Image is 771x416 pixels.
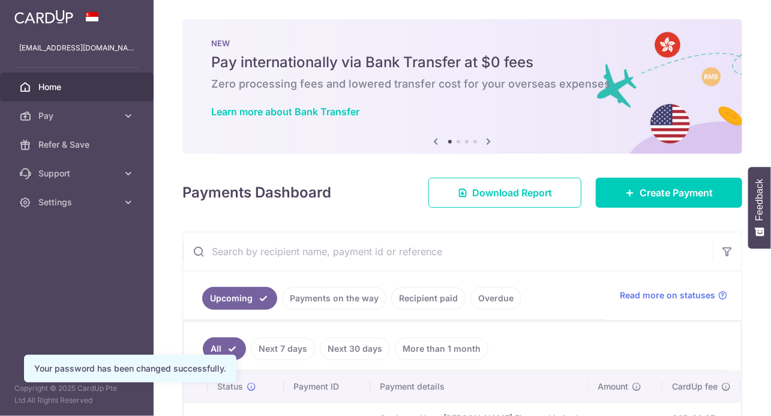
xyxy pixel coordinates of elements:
[38,167,118,179] span: Support
[282,287,386,310] a: Payments on the way
[38,81,118,93] span: Home
[31,8,49,19] span: 帮助
[640,185,713,200] span: Create Payment
[320,337,390,360] a: Next 30 days
[748,167,771,249] button: Feedback - Show survey
[370,371,588,402] th: Payment details
[34,363,226,375] div: Your password has been changed successfully.
[217,381,243,393] span: Status
[38,196,118,208] span: Settings
[428,178,581,208] a: Download Report
[251,337,315,360] a: Next 7 days
[183,232,713,271] input: Search by recipient name, payment id or reference
[202,287,277,310] a: Upcoming
[38,139,118,151] span: Refer & Save
[211,106,359,118] a: Learn more about Bank Transfer
[14,10,73,24] img: CardUp
[598,381,628,393] span: Amount
[211,38,713,48] p: NEW
[211,53,713,72] h5: Pay internationally via Bank Transfer at $0 fees
[470,287,521,310] a: Overdue
[203,337,246,360] a: All
[596,178,742,208] a: Create Payment
[620,289,727,301] a: Read more on statuses
[182,182,331,203] h4: Payments Dashboard
[620,289,715,301] span: Read more on statuses
[182,19,742,154] img: Bank transfer banner
[391,287,466,310] a: Recipient paid
[38,110,118,122] span: Pay
[472,185,552,200] span: Download Report
[395,337,488,360] a: More than 1 month
[284,371,370,402] th: Payment ID
[211,77,713,91] h6: Zero processing fees and lowered transfer cost for your overseas expenses
[754,179,765,221] span: Feedback
[672,381,718,393] span: CardUp fee
[19,42,134,54] p: [EMAIL_ADDRESS][DOMAIN_NAME]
